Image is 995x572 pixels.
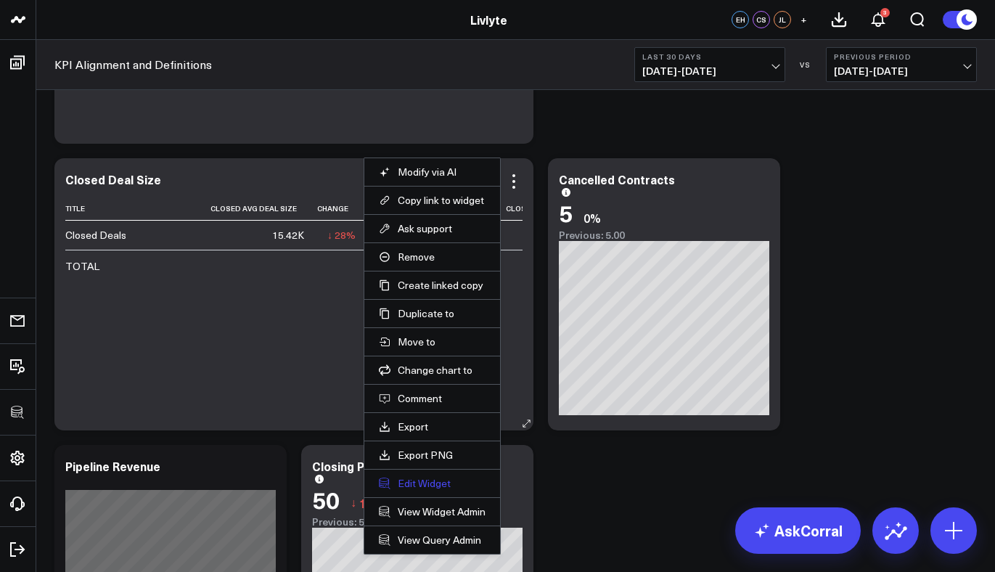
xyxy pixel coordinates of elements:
[559,171,675,187] div: Cancelled Contracts
[359,495,399,511] span: 14.28%
[351,494,356,512] span: ↓
[559,200,573,226] div: 5
[312,486,340,512] div: 50
[379,364,486,377] button: Change chart to
[65,228,126,242] div: Closed Deals
[312,458,423,474] div: Closing Percentage
[584,210,601,226] div: 0%
[312,516,523,528] div: Previous: 58.33
[379,477,486,490] button: Edit Widget
[379,534,486,547] a: View Query Admin
[826,47,977,82] button: Previous Period[DATE]-[DATE]
[379,194,486,207] button: Copy link to widget
[272,228,304,242] div: 15.42K
[753,11,770,28] div: CS
[65,171,161,187] div: Closed Deal Size
[379,335,486,348] button: Move to
[65,197,210,221] th: Title
[732,11,749,28] div: EH
[379,449,486,462] a: Export PNG
[65,458,160,474] div: Pipeline Revenue
[379,392,486,405] button: Comment
[65,259,99,274] div: TOTAL
[634,47,785,82] button: Last 30 Days[DATE]-[DATE]
[793,60,819,69] div: VS
[506,197,583,221] th: Closed Deals
[642,65,777,77] span: [DATE] - [DATE]
[834,52,969,61] b: Previous Period
[379,166,486,179] button: Modify via AI
[880,8,890,17] div: 3
[774,11,791,28] div: JL
[379,250,486,263] button: Remove
[470,12,507,28] a: Livlyte
[795,11,812,28] button: +
[327,228,356,242] div: ↓ 28%
[642,52,777,61] b: Last 30 Days
[379,307,486,320] button: Duplicate to
[800,15,807,25] span: +
[210,197,317,221] th: Closed Avg Deal Size
[317,197,369,221] th: Change
[834,65,969,77] span: [DATE] - [DATE]
[559,229,769,241] div: Previous: 5.00
[379,420,486,433] a: Export
[735,507,861,554] a: AskCorral
[379,279,486,292] button: Create linked copy
[379,505,486,518] a: View Widget Admin
[379,222,486,235] button: Ask support
[54,57,212,73] a: KPI Alignment and Definitions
